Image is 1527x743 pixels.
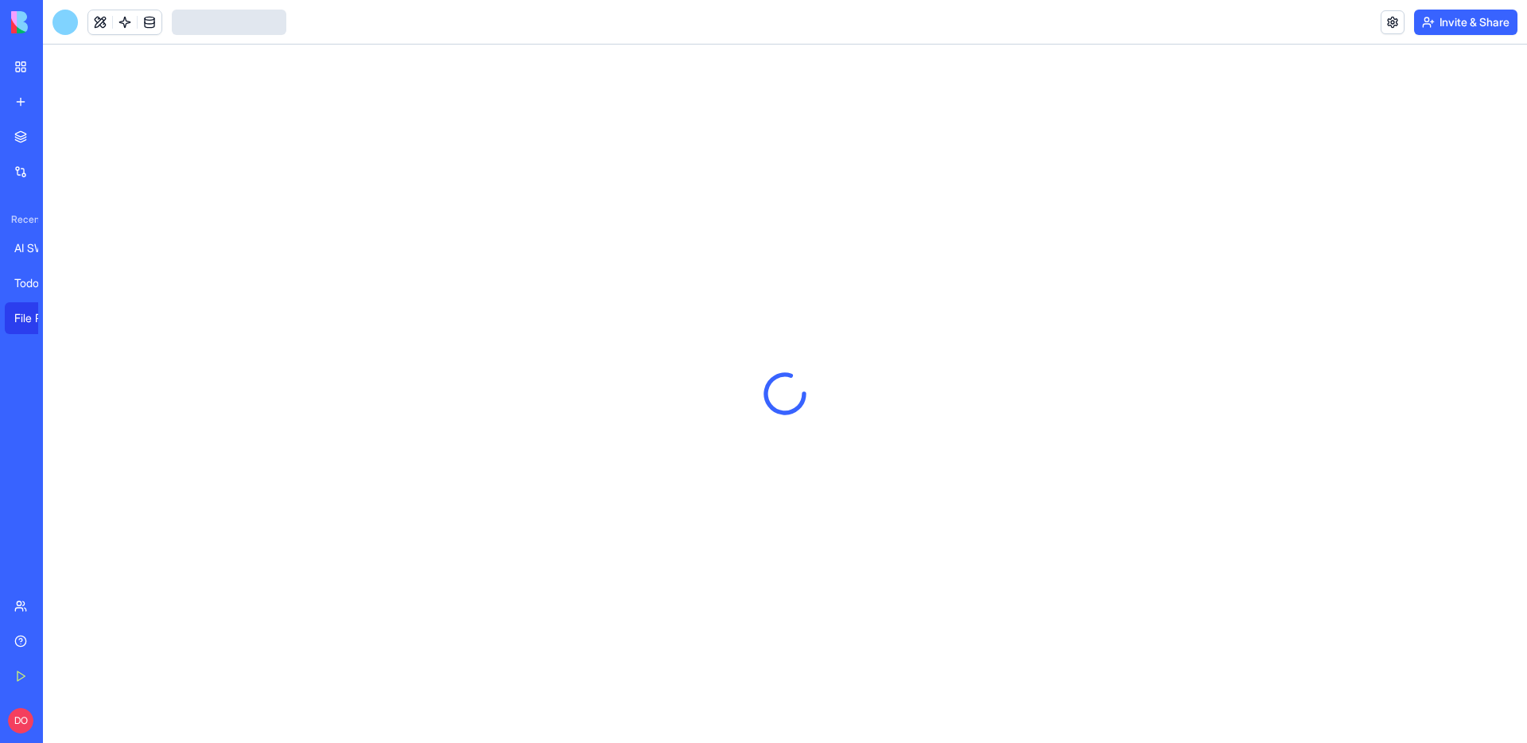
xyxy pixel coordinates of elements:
div: File Preview Hub [14,310,59,326]
button: Invite & Share [1414,10,1517,35]
div: Todo List App [14,275,59,291]
span: Recent [5,213,38,226]
span: DO [8,708,33,733]
img: logo [11,11,110,33]
a: AI SWOT Analysis Tool [5,232,68,264]
a: File Preview Hub [5,302,68,334]
a: Todo List App [5,267,68,299]
div: AI SWOT Analysis Tool [14,240,59,256]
